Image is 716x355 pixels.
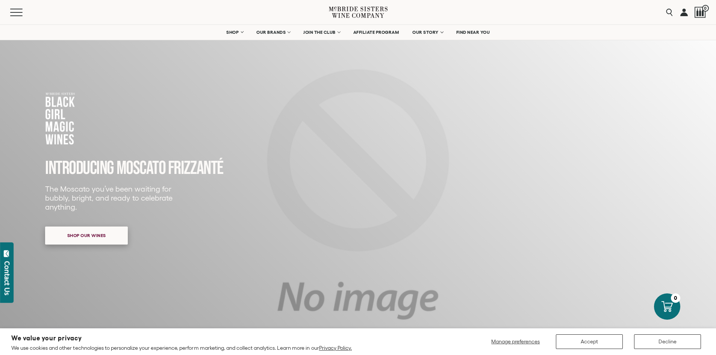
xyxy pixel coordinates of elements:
span: FIND NEAR YOU [456,30,490,35]
p: The Moscato you’ve been waiting for bubbly, bright, and ready to celebrate anything. [45,184,177,211]
span: 0 [702,5,709,12]
div: 0 [671,293,680,303]
div: Contact Us [3,261,11,295]
button: Mobile Menu Trigger [10,9,37,16]
span: MOSCATO [117,157,166,180]
button: Accept [556,334,623,349]
a: OUR STORY [407,25,448,40]
a: AFFILIATE PROGRAM [348,25,404,40]
a: SHOP [221,25,248,40]
a: Shop our wines [45,227,128,245]
span: JOIN THE CLUB [303,30,336,35]
a: OUR BRANDS [251,25,295,40]
span: SHOP [226,30,239,35]
span: AFFILIATE PROGRAM [353,30,399,35]
span: OUR BRANDS [256,30,286,35]
button: Decline [634,334,701,349]
span: Manage preferences [491,338,540,344]
span: Shop our wines [54,228,119,243]
a: Privacy Policy. [319,345,352,351]
h2: We value your privacy [11,335,352,341]
p: We use cookies and other technologies to personalize your experience, perform marketing, and coll... [11,344,352,351]
span: OUR STORY [412,30,439,35]
a: JOIN THE CLUB [298,25,345,40]
span: FRIZZANTé [168,157,223,180]
a: FIND NEAR YOU [451,25,495,40]
span: INTRODUCING [45,157,114,180]
button: Manage preferences [487,334,545,349]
